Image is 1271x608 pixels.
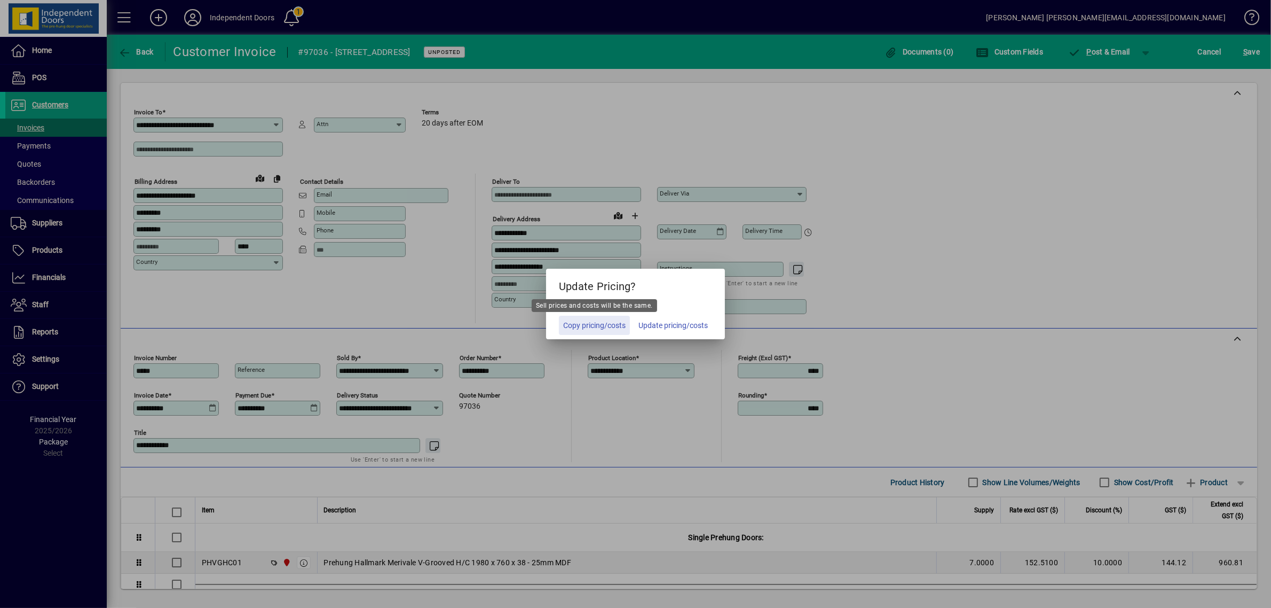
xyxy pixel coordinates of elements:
h5: Update Pricing? [546,269,725,300]
button: Copy pricing/costs [559,316,630,335]
span: Copy pricing/costs [563,320,626,331]
span: Update pricing/costs [638,320,708,331]
button: Update pricing/costs [634,316,712,335]
div: Sell prices and costs will be the same. [532,299,657,312]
